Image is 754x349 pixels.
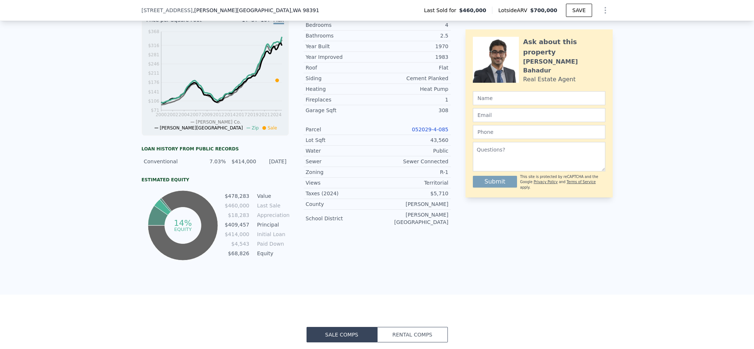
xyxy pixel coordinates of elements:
div: $414,000 [230,158,256,165]
td: $478,283 [224,192,250,200]
span: $460,000 [459,7,486,14]
div: 2.5 [377,32,449,39]
a: 052029-4-085 [412,127,448,132]
input: Email [473,108,605,122]
tspan: equity [174,226,192,232]
div: [PERSON_NAME] Bahadur [523,57,605,75]
div: 43,560 [377,136,449,144]
tspan: $106 [148,99,159,104]
div: [DATE] [261,158,286,165]
span: Lotside ARV [498,7,530,14]
div: Garage Sqft [306,107,377,114]
div: Real Estate Agent [523,75,576,84]
div: Ask about this property [523,37,605,57]
div: $5,710 [377,190,449,197]
div: Heat Pump [377,85,449,93]
div: Zoning [306,168,377,176]
span: , WA 98391 [291,7,319,13]
div: 7.03% [200,158,226,165]
div: Sewer Connected [377,158,449,165]
tspan: 2002 [167,112,178,117]
tspan: $368 [148,29,159,34]
div: Territorial [377,179,449,186]
tspan: $71 [151,108,159,113]
td: $460,000 [224,202,250,210]
span: $700,000 [530,7,557,13]
tspan: 14% [174,218,192,228]
td: Initial Loan [256,230,289,238]
tspan: 2014 [224,112,236,117]
span: [PERSON_NAME] Co. [196,120,241,125]
span: Zip [252,125,259,131]
td: Paid Down [256,240,289,248]
td: Principal [256,221,289,229]
td: $18,283 [224,211,250,219]
div: R-1 [377,168,449,176]
tspan: 2000 [155,112,167,117]
div: [PERSON_NAME][GEOGRAPHIC_DATA] [377,211,449,226]
div: Loan history from public records [142,146,289,152]
span: , [PERSON_NAME][GEOGRAPHIC_DATA] [192,7,319,14]
tspan: $211 [148,71,159,76]
td: $414,000 [224,230,250,238]
div: 4 [377,21,449,29]
div: Public [377,147,449,154]
button: Show Options [598,3,613,18]
div: Sewer [306,158,377,165]
div: Bathrooms [306,32,377,39]
div: Price per Square Foot [146,16,215,28]
a: Privacy Policy [534,180,557,184]
div: Heating [306,85,377,93]
span: [PERSON_NAME][GEOGRAPHIC_DATA] [160,125,243,131]
tspan: 2021 [259,112,270,117]
input: Name [473,91,605,105]
td: Value [256,192,289,200]
div: County [306,200,377,208]
div: Roof [306,64,377,71]
button: Submit [473,176,517,188]
div: This site is protected by reCAPTCHA and the Google and apply. [520,174,605,190]
tspan: $316 [148,43,159,48]
div: 1 [377,96,449,103]
div: Estimated Equity [142,177,289,183]
tspan: 2004 [178,112,190,117]
div: Cement Planked [377,75,449,82]
tspan: $176 [148,80,159,85]
tspan: 2024 [270,112,282,117]
div: Views [306,179,377,186]
tspan: 2007 [190,112,201,117]
td: $4,543 [224,240,250,248]
td: $68,826 [224,249,250,257]
button: Rental Comps [377,327,448,342]
div: Bedrooms [306,21,377,29]
div: Conventional [144,158,196,165]
div: Siding [306,75,377,82]
a: Terms of Service [567,180,596,184]
tspan: 2012 [213,112,224,117]
div: Year Built [306,43,377,50]
button: SAVE [566,4,592,17]
tspan: 2017 [236,112,247,117]
div: Lot Sqft [306,136,377,144]
div: Fireplaces [306,96,377,103]
td: Last Sale [256,202,289,210]
div: Year Improved [306,53,377,61]
div: Taxes (2024) [306,190,377,197]
div: 1983 [377,53,449,61]
td: Appreciation [256,211,289,219]
div: School District [306,215,377,222]
td: Equity [256,249,289,257]
tspan: $281 [148,52,159,57]
td: $409,457 [224,221,250,229]
div: 1970 [377,43,449,50]
tspan: $246 [148,61,159,67]
span: [STREET_ADDRESS] [142,7,193,14]
span: Sale [268,125,277,131]
span: Last Sold for [424,7,459,14]
div: Water [306,147,377,154]
div: Parcel [306,126,377,133]
tspan: 2009 [201,112,213,117]
div: [PERSON_NAME] [377,200,449,208]
button: Sale Comps [307,327,377,342]
div: 308 [377,107,449,114]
